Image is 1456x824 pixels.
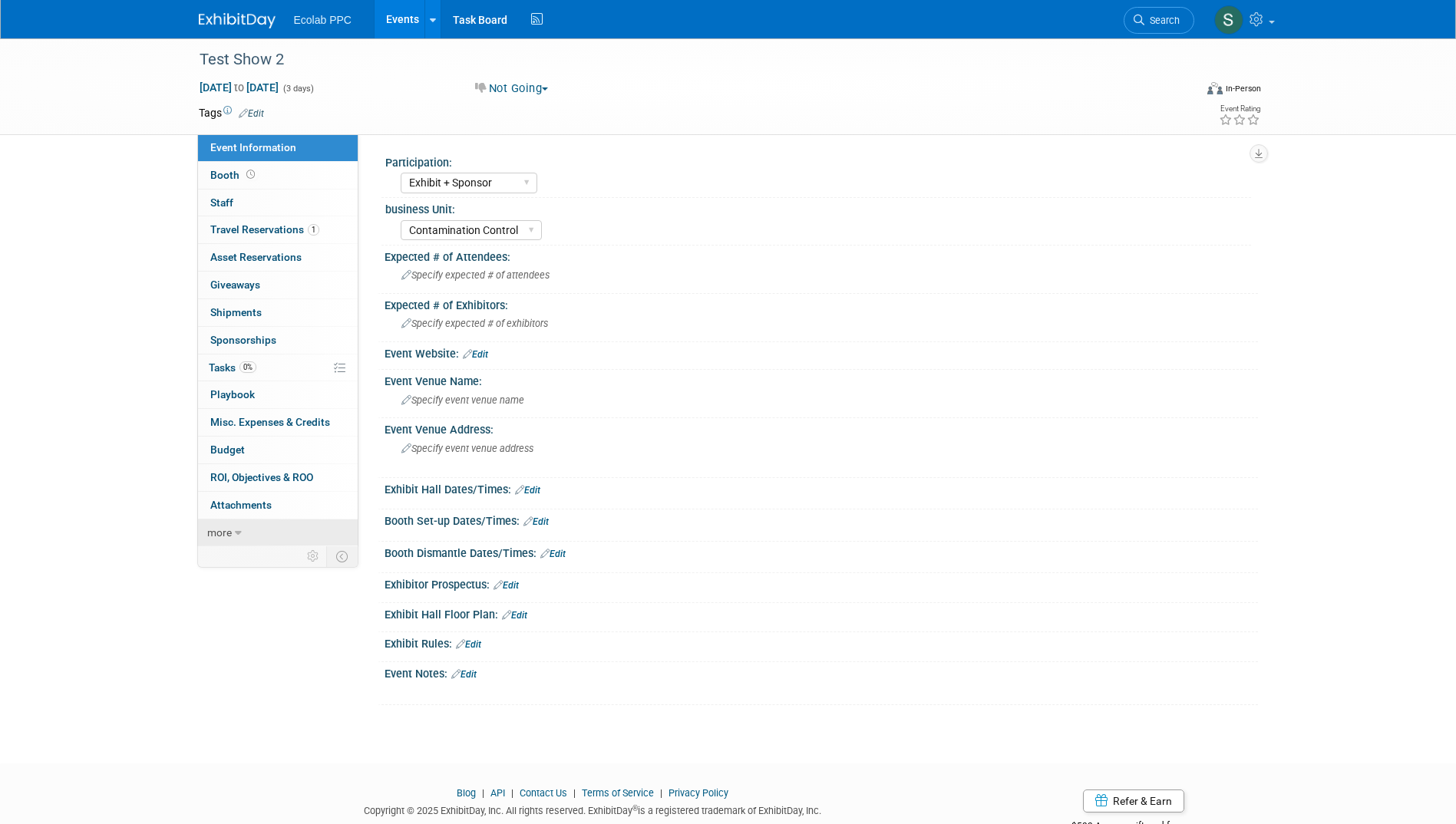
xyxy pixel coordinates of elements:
[490,787,505,799] a: API
[385,509,1258,529] div: Booth Set-up Dates/Times:
[232,81,246,94] span: to
[1225,83,1261,94] div: In-Person
[385,478,1258,498] div: Exhibit Hall Dates/Times:
[385,198,1251,217] div: business Unit:
[1214,5,1243,35] img: Susan Morrison
[1144,15,1180,26] span: Search
[451,669,477,680] a: Edit
[210,251,302,263] span: Asset Reservations
[385,151,1251,170] div: Participation:
[385,342,1258,362] div: Event Website:
[209,361,256,374] span: Tasks
[210,334,276,346] span: Sponsorships
[210,279,260,291] span: Giveaways
[198,190,358,216] a: Staff
[385,246,1258,265] div: Expected # of Attendees:
[385,418,1258,437] div: Event Venue Address:
[457,787,476,799] a: Blog
[401,394,524,406] span: Specify event venue name
[385,632,1258,652] div: Exhibit Rules:
[210,416,330,428] span: Misc. Expenses & Credits
[1219,105,1260,113] div: Event Rating
[198,216,358,243] a: Travel Reservations1
[523,516,549,527] a: Edit
[515,485,540,496] a: Edit
[194,46,1171,74] div: Test Show 2
[210,471,313,483] span: ROI, Objectives & ROO
[210,388,255,400] span: Playbook
[494,580,519,591] a: Edit
[198,272,358,298] a: Giveaways
[198,162,358,189] a: Booth
[282,84,314,94] span: (3 days)
[669,787,728,799] a: Privacy Policy
[478,787,488,799] span: |
[385,662,1258,682] div: Event Notes:
[1104,80,1262,103] div: Event Format
[239,361,256,373] span: 0%
[470,81,554,97] button: Not Going
[385,294,1258,313] div: Expected # of Exhibitors:
[198,464,358,491] a: ROI, Objectives & ROO
[210,169,258,181] span: Booth
[198,519,358,546] a: more
[385,542,1258,562] div: Booth Dismantle Dates/Times:
[456,639,481,650] a: Edit
[300,546,327,566] td: Personalize Event Tab Strip
[198,134,358,161] a: Event Information
[582,787,654,799] a: Terms of Service
[199,105,264,120] td: Tags
[632,804,638,812] sup: ®
[385,603,1258,623] div: Exhibit Hall Floor Plan:
[199,13,276,28] img: ExhibitDay
[210,223,319,236] span: Travel Reservations
[1083,789,1184,812] a: Refer & Earn
[198,327,358,354] a: Sponsorships
[326,546,358,566] td: Toggle Event Tabs
[198,437,358,463] a: Budget
[243,169,258,180] span: Booth not reserved yet
[1207,82,1223,94] img: Format-Inperson.png
[385,370,1258,389] div: Event Venue Name:
[198,354,358,381] a: Tasks0%
[198,409,358,436] a: Misc. Expenses & Credits
[210,306,262,318] span: Shipments
[401,269,550,281] span: Specify expected # of attendees
[210,141,296,153] span: Event Information
[210,443,245,456] span: Budget
[656,787,666,799] span: |
[502,610,527,621] a: Edit
[401,318,548,329] span: Specify expected # of exhibitors
[198,244,358,271] a: Asset Reservations
[198,299,358,326] a: Shipments
[210,196,233,209] span: Staff
[570,787,579,799] span: |
[294,14,352,26] span: Ecolab PPC
[401,443,533,454] span: Specify event venue address
[385,573,1258,593] div: Exhibitor Prospectus:
[308,224,319,236] span: 1
[207,526,232,539] span: more
[463,349,488,360] a: Edit
[199,800,988,818] div: Copyright © 2025 ExhibitDay, Inc. All rights reserved. ExhibitDay is a registered trademark of Ex...
[199,81,279,94] span: [DATE] [DATE]
[520,787,567,799] a: Contact Us
[540,549,566,559] a: Edit
[210,499,272,511] span: Attachments
[507,787,517,799] span: |
[198,492,358,519] a: Attachments
[239,108,264,119] a: Edit
[198,381,358,408] a: Playbook
[1124,7,1194,34] a: Search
